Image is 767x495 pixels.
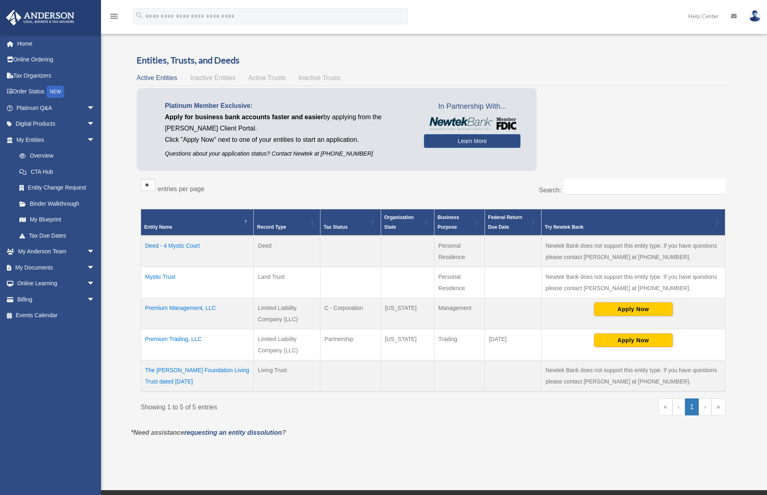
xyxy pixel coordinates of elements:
img: User Pic [749,10,761,22]
button: Apply Now [594,302,673,316]
a: My Blueprint [11,212,103,228]
div: Showing 1 to 5 of 5 entries [141,398,427,413]
span: Organization State [384,215,414,230]
td: Limited Liability Company (LLC) [254,298,320,329]
a: First [658,398,672,415]
th: Try Newtek Bank : Activate to sort [542,209,725,236]
span: arrow_drop_down [87,116,103,133]
a: Events Calendar [6,308,107,324]
span: Apply for business bank accounts faster and easier [165,114,323,120]
td: Premium Management, LLC [141,298,254,329]
div: Try Newtek Bank [545,222,713,232]
td: Newtek Bank does not support this entity type. If you have questions please contact [PERSON_NAME]... [542,360,725,392]
span: Inactive Trusts [299,74,340,81]
h3: Entities, Trusts, and Deeds [137,54,729,67]
p: Questions about your application status? Contact Newtek at [PHONE_NUMBER] [165,149,412,159]
i: search [135,11,144,20]
a: menu [109,14,119,21]
a: Billingarrow_drop_down [6,291,107,308]
a: CTA Hub [11,164,103,180]
td: The [PERSON_NAME] Foundation Living Trust dated [DATE] [141,360,254,392]
p: Click "Apply Now" next to one of your entities to start an application. [165,134,412,145]
span: Business Purpose [438,215,459,230]
td: Newtek Bank does not support this entity type. If you have questions please contact [PERSON_NAME]... [542,267,725,298]
td: [US_STATE] [381,298,434,329]
span: arrow_drop_down [87,244,103,260]
span: In Partnership With... [424,100,520,113]
p: Platinum Member Exclusive: [165,100,412,112]
button: Apply Now [594,333,673,347]
a: 1 [685,398,699,415]
a: Home [6,36,107,52]
th: Business Purpose: Activate to sort [434,209,485,236]
label: entries per page [158,185,204,192]
span: arrow_drop_down [87,259,103,276]
a: Order StatusNEW [6,84,107,100]
a: Overview [11,148,99,164]
a: Platinum Q&Aarrow_drop_down [6,100,107,116]
a: requesting an entity dissolution [184,429,282,436]
a: My Anderson Teamarrow_drop_down [6,244,107,260]
td: Personal Residence [434,267,485,298]
a: Last [711,398,725,415]
span: Entity Name [144,224,172,230]
td: [DATE] [485,329,541,360]
td: Living Trust [254,360,320,392]
p: by applying from the [PERSON_NAME] Client Portal. [165,112,412,134]
i: menu [109,11,119,21]
span: Tax Status [324,224,348,230]
span: arrow_drop_down [87,276,103,292]
th: Tax Status: Activate to sort [320,209,381,236]
span: Federal Return Due Date [488,215,523,230]
em: *Need assistance ? [131,429,286,436]
th: Organization State: Activate to sort [381,209,434,236]
a: Online Ordering [6,52,107,68]
td: Trading [434,329,485,360]
a: Online Learningarrow_drop_down [6,276,107,292]
a: Tax Due Dates [11,227,103,244]
span: arrow_drop_down [87,132,103,148]
a: Learn More [424,134,520,148]
a: My Documentsarrow_drop_down [6,259,107,276]
span: Active Entities [137,74,177,81]
td: C - Corporation [320,298,381,329]
a: Previous [672,398,685,415]
a: Tax Organizers [6,67,107,84]
td: [US_STATE] [381,329,434,360]
span: Active Trusts [249,74,286,81]
td: Personal Residence [434,236,485,267]
a: My Entitiesarrow_drop_down [6,132,103,148]
span: Inactive Entities [190,74,236,81]
th: Record Type: Activate to sort [254,209,320,236]
img: NewtekBankLogoSM.png [428,117,516,130]
td: Management [434,298,485,329]
td: Partnership [320,329,381,360]
span: arrow_drop_down [87,100,103,116]
span: Record Type [257,224,286,230]
a: Next [699,398,711,415]
th: Entity Name: Activate to invert sorting [141,209,254,236]
th: Federal Return Due Date: Activate to sort [485,209,541,236]
td: Mystic Trust [141,267,254,298]
td: Newtek Bank does not support this entity type. If you have questions please contact [PERSON_NAME]... [542,236,725,267]
a: Entity Change Request [11,180,103,196]
td: Land Trust [254,267,320,298]
td: Premium Trading, LLC [141,329,254,360]
a: Digital Productsarrow_drop_down [6,116,107,132]
span: arrow_drop_down [87,291,103,308]
td: Deed - 4 Mystic Court [141,236,254,267]
div: NEW [46,86,64,98]
td: Limited Liability Company (LLC) [254,329,320,360]
td: Deed [254,236,320,267]
a: Binder Walkthrough [11,196,103,212]
img: Anderson Advisors Platinum Portal [4,10,77,25]
label: Search: [539,187,561,194]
